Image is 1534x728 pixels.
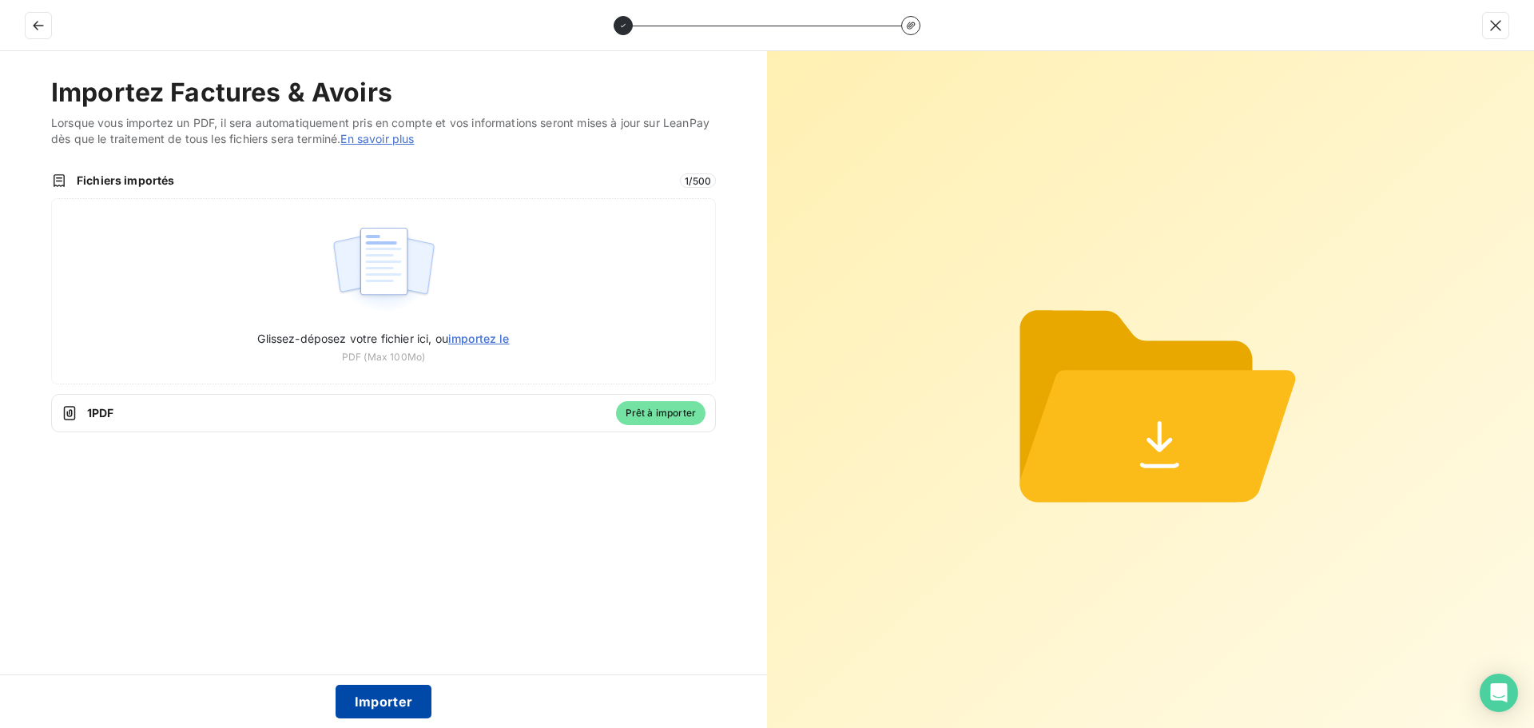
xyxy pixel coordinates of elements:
[680,173,716,188] span: 1 / 500
[342,350,425,364] span: PDF (Max 100Mo)
[331,218,437,320] img: illustration
[616,401,705,425] span: Prêt à importer
[1480,674,1518,712] div: Open Intercom Messenger
[51,77,716,109] h2: Importez Factures & Avoirs
[257,332,509,345] span: Glissez-déposez votre fichier ici, ou
[448,332,510,345] span: importez le
[340,132,414,145] a: En savoir plus
[51,115,716,147] span: Lorsque vous importez un PDF, il sera automatiquement pris en compte et vos informations seront m...
[336,685,432,718] button: Importer
[77,173,670,189] span: Fichiers importés
[87,405,606,421] span: 1 PDF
